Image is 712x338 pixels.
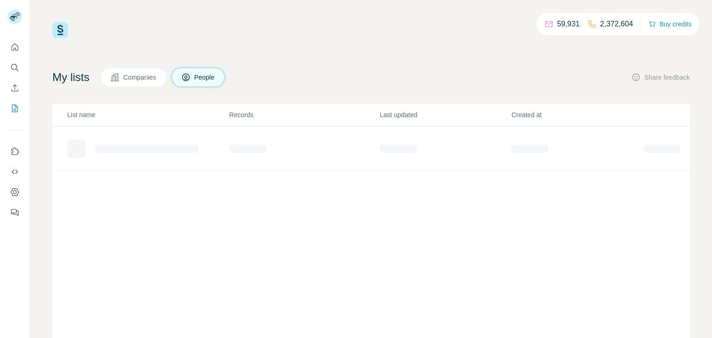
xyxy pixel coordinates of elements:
button: Share feedback [631,73,690,82]
p: Records [229,110,379,119]
img: Surfe Logo [52,22,68,38]
h4: My lists [52,70,89,85]
p: List name [67,110,229,119]
button: Feedback [7,204,22,221]
button: My lists [7,100,22,117]
p: Created at [511,110,642,119]
button: Buy credits [648,18,692,31]
button: Use Surfe API [7,163,22,180]
p: 59,931 [557,19,580,30]
button: Quick start [7,39,22,56]
button: Enrich CSV [7,80,22,96]
button: Dashboard [7,184,22,200]
span: People [194,73,216,82]
button: Search [7,59,22,76]
span: Companies [123,73,157,82]
button: Use Surfe on LinkedIn [7,143,22,160]
p: Last updated [380,110,510,119]
p: 2,372,604 [600,19,633,30]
